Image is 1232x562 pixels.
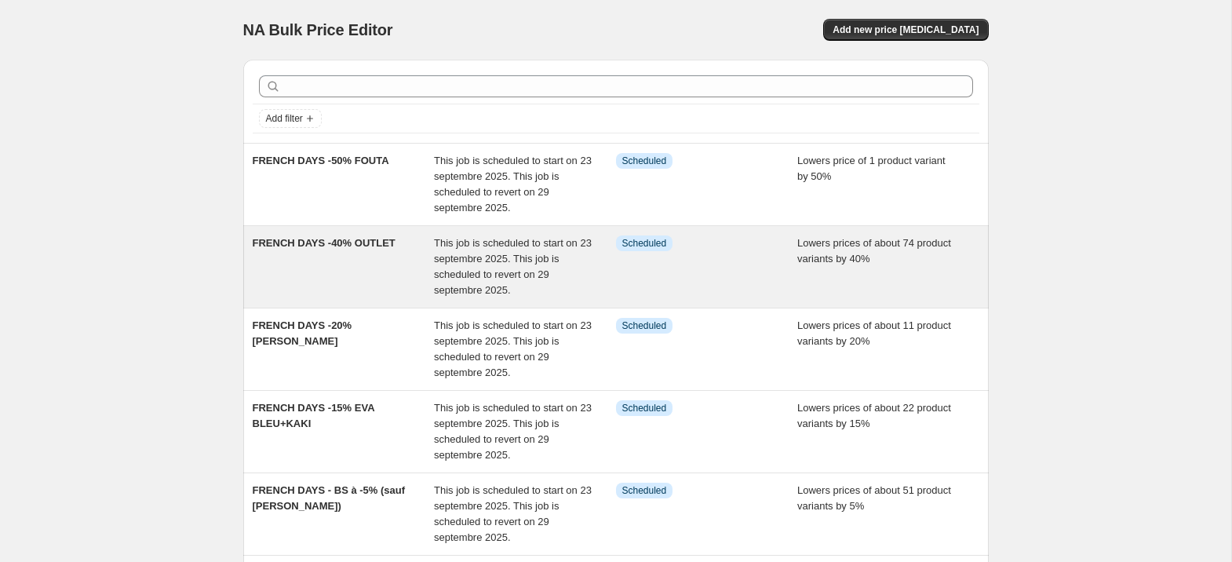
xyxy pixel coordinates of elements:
span: Scheduled [622,319,667,332]
span: NA Bulk Price Editor [243,21,393,38]
span: This job is scheduled to start on 23 septembre 2025. This job is scheduled to revert on 29 septem... [434,319,592,378]
span: Lowers prices of about 11 product variants by 20% [797,319,951,347]
span: Add new price [MEDICAL_DATA] [833,24,979,36]
span: This job is scheduled to start on 23 septembre 2025. This job is scheduled to revert on 29 septem... [434,402,592,461]
span: Scheduled [622,237,667,250]
span: Lowers prices of about 51 product variants by 5% [797,484,951,512]
span: This job is scheduled to start on 23 septembre 2025. This job is scheduled to revert on 29 septem... [434,484,592,543]
span: This job is scheduled to start on 23 septembre 2025. This job is scheduled to revert on 29 septem... [434,237,592,296]
span: Scheduled [622,155,667,167]
span: FRENCH DAYS -50% FOUTA [253,155,389,166]
span: Scheduled [622,484,667,497]
span: Lowers prices of about 74 product variants by 40% [797,237,951,265]
span: FRENCH DAYS -15% EVA BLEU+KAKI [253,402,375,429]
span: FRENCH DAYS - BS à -5% (sauf [PERSON_NAME]) [253,484,406,512]
span: Scheduled [622,402,667,414]
span: Add filter [266,112,303,125]
span: Lowers prices of about 22 product variants by 15% [797,402,951,429]
span: Lowers price of 1 product variant by 50% [797,155,946,182]
button: Add filter [259,109,322,128]
span: FRENCH DAYS -40% OUTLET [253,237,395,249]
span: FRENCH DAYS -20% [PERSON_NAME] [253,319,352,347]
button: Add new price [MEDICAL_DATA] [823,19,988,41]
span: This job is scheduled to start on 23 septembre 2025. This job is scheduled to revert on 29 septem... [434,155,592,213]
